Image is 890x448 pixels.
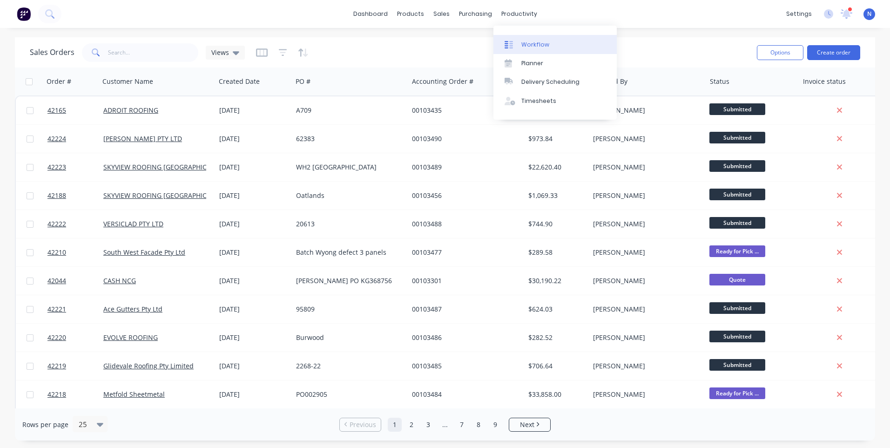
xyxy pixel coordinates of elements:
div: Order # [47,77,71,86]
a: dashboard [349,7,392,21]
div: [PERSON_NAME] [593,361,696,371]
a: 42188 [47,182,103,210]
div: [PERSON_NAME] [593,276,696,285]
div: Oatlands [296,191,399,200]
span: 42224 [47,134,66,143]
a: 42165 [47,96,103,124]
div: [DATE] [219,305,289,314]
div: [DATE] [219,276,289,285]
h1: Sales Orders [30,48,74,57]
span: 42220 [47,333,66,342]
div: 00103484 [412,390,515,399]
div: settings [782,7,816,21]
a: 42218 [47,380,103,408]
a: South West Facade Pty Ltd [103,248,185,257]
span: Ready for Pick ... [709,245,765,257]
div: [DATE] [219,191,289,200]
span: Submitted [709,132,765,143]
a: Metfold Sheetmetal [103,390,165,399]
div: 00103456 [412,191,515,200]
span: Next [520,420,534,429]
div: [DATE] [219,390,289,399]
button: Create order [807,45,860,60]
a: Planner [493,54,617,73]
span: Previous [350,420,376,429]
div: $22,620.40 [528,163,583,172]
div: 00103477 [412,248,515,257]
div: [PERSON_NAME] [593,191,696,200]
a: Page 9 [488,418,502,432]
span: Ready for Pick ... [709,387,765,399]
div: 00103487 [412,305,515,314]
div: 00103490 [412,134,515,143]
span: 42219 [47,361,66,371]
div: $282.52 [528,333,583,342]
div: PO002905 [296,390,399,399]
a: 42223 [47,153,103,181]
div: $30,190.22 [528,276,583,285]
div: $624.03 [528,305,583,314]
a: SKYVIEW ROOFING [GEOGRAPHIC_DATA] P/L [103,191,239,200]
a: EVOLVE ROOFING [103,333,158,342]
div: [DATE] [219,248,289,257]
a: Jump forward [438,418,452,432]
span: Quote [709,274,765,285]
div: [DATE] [219,361,289,371]
div: $706.64 [528,361,583,371]
div: Created Date [219,77,260,86]
button: Options [757,45,803,60]
span: 42210 [47,248,66,257]
div: [PERSON_NAME] [593,106,696,115]
div: Status [710,77,729,86]
div: [DATE] [219,106,289,115]
div: [PERSON_NAME] [593,248,696,257]
div: Invoice status [803,77,846,86]
div: $289.58 [528,248,583,257]
div: [DATE] [219,163,289,172]
div: 00103488 [412,219,515,229]
div: 62383 [296,134,399,143]
a: Glidevale Roofing Pty Limited [103,361,194,370]
a: SKYVIEW ROOFING [GEOGRAPHIC_DATA] P/L [103,163,239,171]
a: Page 2 [405,418,418,432]
div: Delivery Scheduling [521,78,580,86]
div: [PERSON_NAME] [593,333,696,342]
span: 42223 [47,163,66,172]
div: Accounting Order # [412,77,473,86]
div: [PERSON_NAME] [593,219,696,229]
div: 00103486 [412,333,515,342]
div: WH2 [GEOGRAPHIC_DATA] [296,163,399,172]
div: 2268-22 [296,361,399,371]
span: Submitted [709,189,765,200]
span: 42221 [47,305,66,314]
span: Rows per page [22,420,68,429]
div: purchasing [454,7,497,21]
a: Delivery Scheduling [493,73,617,91]
div: $1,069.33 [528,191,583,200]
a: 42220 [47,324,103,352]
div: [DATE] [219,219,289,229]
span: 42218 [47,390,66,399]
div: [PERSON_NAME] [593,305,696,314]
div: sales [429,7,454,21]
a: ADROIT ROOFING [103,106,158,115]
a: [PERSON_NAME] PTY LTD [103,134,182,143]
a: Page 1 is your current page [388,418,402,432]
span: 42222 [47,219,66,229]
div: 00103489 [412,163,515,172]
div: [PERSON_NAME] [593,134,696,143]
div: [DATE] [219,333,289,342]
span: 42165 [47,106,66,115]
div: Workflow [521,41,549,49]
div: Batch Wyong defect 3 panels [296,248,399,257]
span: Submitted [709,217,765,229]
span: Submitted [709,302,765,314]
div: products [392,7,429,21]
div: $973.84 [528,134,583,143]
a: 42221 [47,295,103,323]
div: 95809 [296,305,399,314]
a: Next page [509,420,550,429]
img: Factory [17,7,31,21]
a: Previous page [340,420,381,429]
span: Submitted [709,359,765,371]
